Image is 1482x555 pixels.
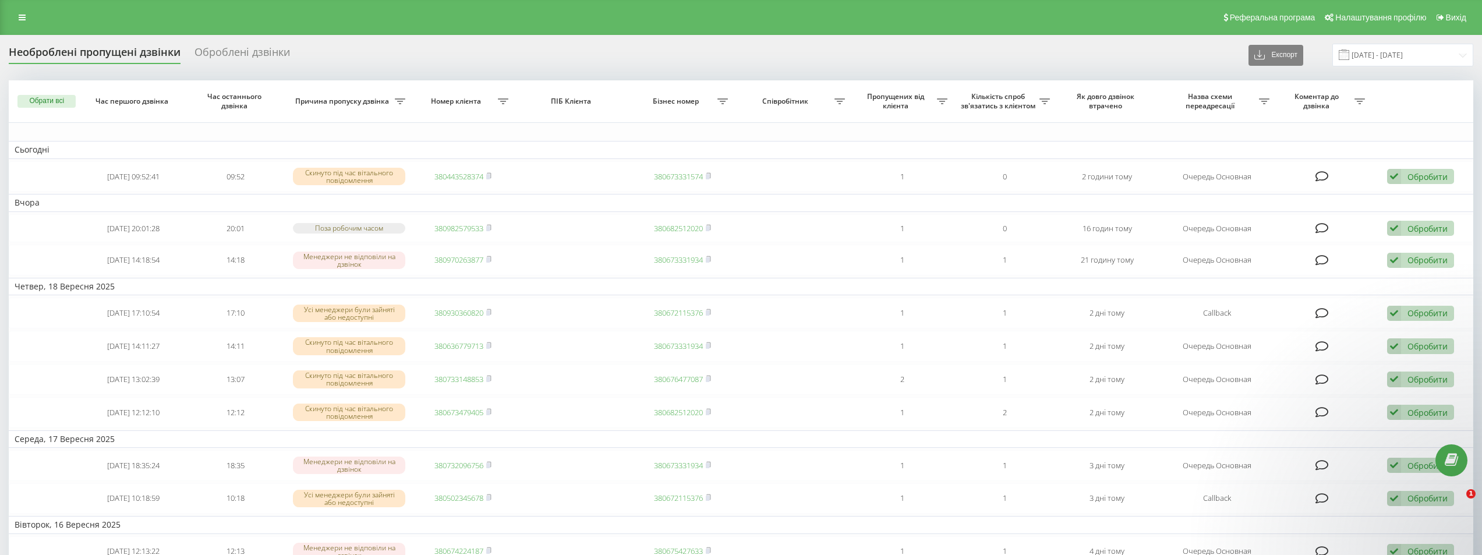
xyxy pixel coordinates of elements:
td: Очередь Основная [1158,161,1275,192]
td: 20:01 [185,214,287,243]
td: 1 [953,331,1056,362]
td: 2 дні тому [1056,397,1158,428]
span: 1 [1466,489,1476,499]
td: 2 дні тому [1056,364,1158,395]
iframe: Intercom live chat [1442,489,1470,517]
span: Причина пропуску дзвінка [293,97,394,106]
td: Очередь Основная [1158,364,1275,395]
td: Вівторок, 16 Вересня 2025 [9,516,1473,533]
a: 380732096756 [434,460,483,471]
a: 380636779713 [434,341,483,351]
td: [DATE] 17:10:54 [82,298,185,328]
a: 380673331934 [654,460,703,471]
td: 21 годину тому [1056,245,1158,275]
td: 1 [851,161,953,192]
span: Кількість спроб зв'язатись з клієнтом [959,92,1039,110]
td: 1 [953,364,1056,395]
span: Налаштування профілю [1335,13,1426,22]
div: Скинуто під час вітального повідомлення [293,404,405,421]
a: 380443528374 [434,171,483,182]
td: 1 [953,483,1056,514]
td: 1 [851,450,953,481]
td: [DATE] 09:52:41 [82,161,185,192]
td: 13:07 [185,364,287,395]
td: Сьогодні [9,141,1473,158]
td: 1 [953,298,1056,328]
div: Менеджери не відповіли на дзвінок [293,252,405,269]
span: Вихід [1446,13,1466,22]
button: Обрати всі [17,95,76,108]
span: Назва схеми переадресації [1164,92,1259,110]
td: [DATE] 18:35:24 [82,450,185,481]
div: Обробити [1407,374,1448,385]
div: Усі менеджери були зайняті або недоступні [293,305,405,322]
td: 16 годин тому [1056,214,1158,243]
a: 380970263877 [434,254,483,265]
td: Очередь Основная [1158,397,1275,428]
button: Експорт [1248,45,1303,66]
td: 18:35 [185,450,287,481]
a: 380733148853 [434,374,483,384]
div: Обробити [1407,254,1448,266]
td: 17:10 [185,298,287,328]
div: Поза робочим часом [293,223,405,233]
span: Як довго дзвінок втрачено [1066,92,1148,110]
td: 3 дні тому [1056,483,1158,514]
a: 380682512020 [654,407,703,418]
a: 380673479405 [434,407,483,418]
div: Скинуто під час вітального повідомлення [293,337,405,355]
td: Очередь Основная [1158,331,1275,362]
td: Четвер, 18 Вересня 2025 [9,278,1473,295]
td: Вчора [9,194,1473,211]
a: 380502345678 [434,493,483,503]
div: Менеджери не відповіли на дзвінок [293,457,405,474]
a: 380673331574 [654,171,703,182]
div: Усі менеджери були зайняті або недоступні [293,490,405,507]
a: 380672115376 [654,307,703,318]
td: 1 [851,214,953,243]
td: Очередь Основная [1158,214,1275,243]
td: 1 [851,331,953,362]
td: 12:12 [185,397,287,428]
div: Необроблені пропущені дзвінки [9,46,181,64]
td: 1 [851,483,953,514]
span: Співробітник [740,97,834,106]
td: 1 [851,397,953,428]
a: 380673331934 [654,254,703,265]
td: 09:52 [185,161,287,192]
span: Коментар до дзвінка [1281,92,1354,110]
td: [DATE] 14:18:54 [82,245,185,275]
div: Обробити [1407,307,1448,319]
span: Реферальна програма [1230,13,1315,22]
td: 2 години тому [1056,161,1158,192]
td: 1 [953,450,1056,481]
div: Обробити [1407,171,1448,182]
td: 1 [851,298,953,328]
td: 14:18 [185,245,287,275]
td: [DATE] 14:11:27 [82,331,185,362]
span: ПІБ Клієнта [525,97,620,106]
div: Обробити [1407,407,1448,418]
td: 3 дні тому [1056,450,1158,481]
td: 0 [953,161,1056,192]
a: 380682512020 [654,223,703,234]
a: 380982579533 [434,223,483,234]
span: Час першого дзвінка [93,97,174,106]
td: Очередь Основная [1158,450,1275,481]
span: Номер клієнта [418,97,498,106]
span: Бізнес номер [637,97,717,106]
td: [DATE] 12:12:10 [82,397,185,428]
div: Обробити [1407,341,1448,352]
td: 2 [953,397,1056,428]
td: 1 [953,245,1056,275]
span: Пропущених від клієнта [857,92,937,110]
td: [DATE] 10:18:59 [82,483,185,514]
td: 10:18 [185,483,287,514]
td: 1 [851,245,953,275]
div: Обробити [1407,223,1448,234]
td: 2 [851,364,953,395]
div: Оброблені дзвінки [194,46,290,64]
a: 380930360820 [434,307,483,318]
td: Очередь Основная [1158,245,1275,275]
div: Скинуто під час вітального повідомлення [293,168,405,185]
